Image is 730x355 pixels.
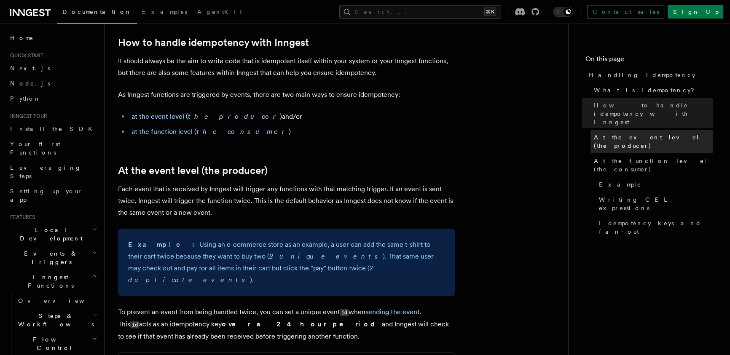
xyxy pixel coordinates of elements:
[590,83,713,98] a: What is idempotency?
[192,3,247,23] a: AgentKit
[142,8,187,15] span: Examples
[7,113,47,120] span: Inngest tour
[10,80,50,87] span: Node.js
[10,188,83,203] span: Setting up your app
[340,309,349,316] code: id
[137,3,192,23] a: Examples
[57,3,137,24] a: Documentation
[7,184,99,207] a: Setting up your app
[118,55,455,79] p: It should always be the aim to write code that is idempotent itself within your system or your In...
[594,133,713,150] span: At the event level (the producer)
[222,320,382,328] strong: over a 24 hour period
[196,128,289,136] em: the consumer
[129,111,455,123] li: and/or
[587,5,664,19] a: Contact sales
[7,273,91,290] span: Inngest Functions
[10,65,50,72] span: Next.js
[15,312,94,328] span: Steps & Workflows
[596,177,713,192] a: Example
[7,136,99,160] a: Your first Functions
[599,195,713,212] span: Writing CEL expressions
[7,249,92,266] span: Events & Triggers
[15,335,91,352] span: Flow Control
[594,101,713,126] span: How to handle idempotency with Inngest
[7,226,92,243] span: Local Development
[590,153,713,177] a: At the function level (the consumer)
[10,34,34,42] span: Home
[118,37,309,48] a: How to handle idempotency with Inngest
[132,128,291,136] a: at the function level (the consumer)
[132,112,282,120] a: at the event level (the producer)
[10,141,60,156] span: Your first Functions
[15,308,99,332] button: Steps & Workflows
[599,180,641,189] span: Example
[128,240,199,248] strong: Example:
[118,183,455,219] p: Each event that is received by Inngest will trigger any functions with that matching trigger. If ...
[594,86,700,94] span: What is idempotency?
[590,98,713,130] a: How to handle idempotency with Inngest
[585,54,713,67] h4: On this page
[599,219,713,236] span: Idempotency keys and fan-out
[10,95,41,102] span: Python
[365,308,420,316] a: sending the event
[7,160,99,184] a: Leveraging Steps
[590,130,713,153] a: At the event level (the producer)
[18,297,105,304] span: Overview
[10,125,97,132] span: Install the SDK
[7,52,43,59] span: Quick start
[7,91,99,106] a: Python
[7,270,99,293] button: Inngest Functions
[7,222,99,246] button: Local Development
[7,121,99,136] a: Install the SDK
[269,252,383,260] em: 2 unique events
[15,293,99,308] a: Overview
[128,239,445,286] p: Using an e-commerce store as an example, a user can add the same t-shirt to their cart twice beca...
[7,76,99,91] a: Node.js
[594,157,713,173] span: At the function level (the consumer)
[62,8,132,15] span: Documentation
[7,214,35,221] span: Features
[585,67,713,83] a: Handling idempotency
[484,8,496,16] kbd: ⌘K
[596,216,713,239] a: Idempotency keys and fan-out
[7,246,99,270] button: Events & Triggers
[118,306,455,342] p: To prevent an event from being handled twice, you can set a unique event when . This acts as an i...
[596,192,713,216] a: Writing CEL expressions
[7,61,99,76] a: Next.js
[10,164,81,179] span: Leveraging Steps
[668,5,723,19] a: Sign Up
[130,321,139,328] code: id
[118,89,455,101] p: As Inngest functions are triggered by events, there are two main ways to ensure idempotency:
[339,5,501,19] button: Search...⌘K
[197,8,242,15] span: AgentKit
[7,30,99,45] a: Home
[118,165,268,176] a: At the event level (the producer)
[589,71,695,79] span: Handling idempotency
[188,112,280,120] em: the producer
[553,7,573,17] button: Toggle dark mode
